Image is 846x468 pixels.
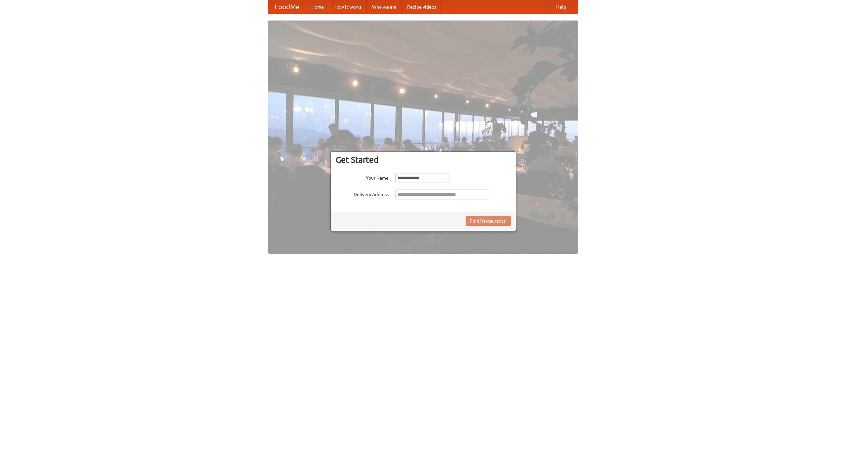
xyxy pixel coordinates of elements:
a: Help [551,0,571,14]
label: Your Name [336,173,389,181]
a: Who we are [367,0,402,14]
a: How it works [329,0,367,14]
a: Home [306,0,329,14]
h3: Get Started [336,155,511,165]
a: FoodMe [268,0,306,14]
label: Delivery Address [336,190,389,198]
button: Find Restaurants! [466,216,511,226]
a: Recipe videos [402,0,442,14]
